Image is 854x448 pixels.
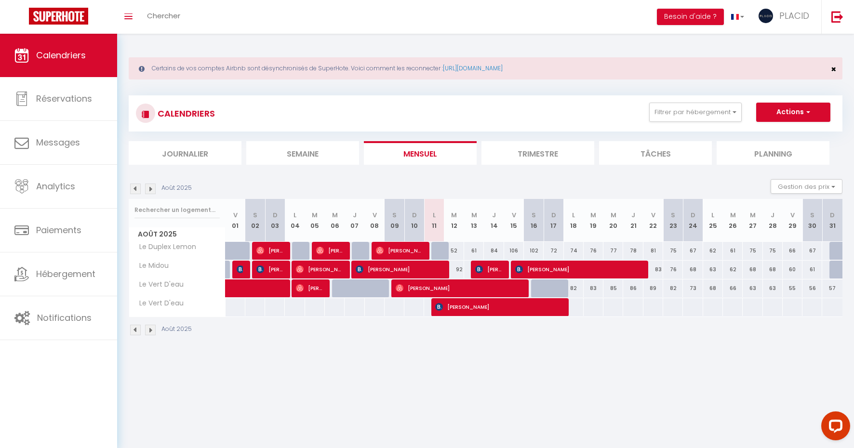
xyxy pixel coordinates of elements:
[471,211,477,220] abbr: M
[723,279,743,297] div: 66
[723,199,743,242] th: 26
[364,141,477,165] li: Mensuel
[599,141,712,165] li: Tâches
[643,199,663,242] th: 22
[36,180,75,192] span: Analytics
[161,184,192,193] p: Août 2025
[831,65,836,74] button: Close
[285,199,305,242] th: 04
[663,279,683,297] div: 82
[717,141,829,165] li: Planning
[396,279,521,297] span: [PERSON_NAME]
[316,241,343,260] span: [PERSON_NAME]
[802,199,822,242] th: 30
[723,242,743,260] div: 61
[771,211,774,220] abbr: J
[703,199,723,242] th: 25
[623,279,643,297] div: 86
[412,211,417,220] abbr: D
[649,103,742,122] button: Filtrer par hébergement
[296,260,342,278] span: [PERSON_NAME]
[603,199,623,242] th: 20
[711,211,714,220] abbr: L
[129,57,842,79] div: Certains de vos comptes Airbnb sont désynchronisés de SuperHote. Voici comment les reconnecter :
[572,211,575,220] abbr: L
[332,211,338,220] abbr: M
[703,261,723,278] div: 63
[245,199,265,242] th: 02
[515,260,640,278] span: [PERSON_NAME]
[663,242,683,260] div: 75
[237,260,243,278] span: [PERSON_NAME]
[544,199,563,242] th: 17
[161,325,192,334] p: Août 2025
[763,279,783,297] div: 63
[131,279,186,290] span: Le Vert D'eau
[484,199,504,242] th: 14
[376,241,422,260] span: [PERSON_NAME]
[779,10,809,22] span: PLACID
[296,279,322,297] span: [PERSON_NAME]
[763,242,783,260] div: 75
[451,211,457,220] abbr: M
[404,199,424,242] th: 10
[36,92,92,105] span: Réservations
[564,199,584,242] th: 18
[723,261,743,278] div: 62
[783,242,802,260] div: 66
[373,211,377,220] abbr: V
[603,279,623,297] div: 85
[147,11,180,21] span: Chercher
[481,141,594,165] li: Trimestre
[663,199,683,242] th: 23
[131,298,186,309] span: Le Vert D'eau
[226,199,245,242] th: 01
[155,103,215,124] h3: CALENDRIERS
[444,242,464,260] div: 52
[831,63,836,75] span: ×
[504,199,524,242] th: 15
[831,11,843,23] img: logout
[691,211,695,220] abbr: D
[783,261,802,278] div: 60
[790,211,795,220] abbr: V
[584,199,603,242] th: 19
[36,224,81,236] span: Paiements
[802,242,822,260] div: 67
[273,211,278,220] abbr: D
[756,103,830,122] button: Actions
[444,199,464,242] th: 12
[683,279,703,297] div: 73
[743,279,762,297] div: 63
[392,211,397,220] abbr: S
[256,241,283,260] span: [PERSON_NAME]
[611,211,616,220] abbr: M
[683,199,703,242] th: 24
[131,242,199,252] span: Le Duplex Lemon
[512,211,516,220] abbr: V
[29,8,88,25] img: Super Booking
[631,211,635,220] abbr: J
[750,211,756,220] abbr: M
[663,261,683,278] div: 76
[36,49,86,61] span: Calendriers
[643,279,663,297] div: 89
[584,279,603,297] div: 83
[424,199,444,242] th: 11
[603,242,623,260] div: 77
[703,279,723,297] div: 68
[265,199,285,242] th: 03
[129,141,241,165] li: Journalier
[464,242,484,260] div: 61
[233,211,238,220] abbr: V
[294,211,296,220] abbr: L
[524,242,544,260] div: 102
[623,199,643,242] th: 21
[345,199,364,242] th: 07
[743,261,762,278] div: 68
[246,141,359,165] li: Semaine
[312,211,318,220] abbr: M
[657,9,724,25] button: Besoin d'aide ?
[532,211,536,220] abbr: S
